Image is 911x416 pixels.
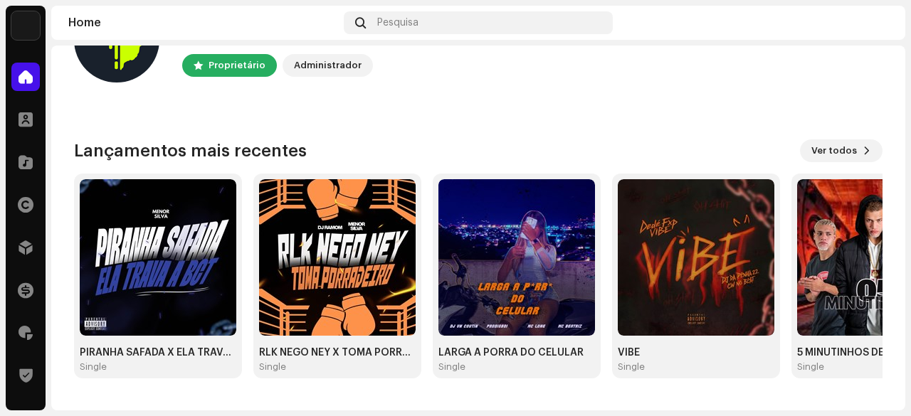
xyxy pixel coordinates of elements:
[80,179,236,336] img: 8d3e54d9-29d9-4053-86e3-dcb12bd99283
[259,179,416,336] img: adae57ac-6b37-43ff-8fab-4bd04ce0c260
[438,179,595,336] img: 00f97256-ff58-4cec-a8f8-2fcb5527d621
[68,17,338,28] div: Home
[865,11,888,34] img: 7b092bcd-1f7b-44aa-9736-f4bc5021b2f1
[438,347,595,358] div: LARGA A PORRA DO CELULAR
[618,347,774,358] div: VIBE
[259,361,286,373] div: Single
[11,11,40,40] img: 71bf27a5-dd94-4d93-852c-61362381b7db
[294,57,362,74] div: Administrador
[80,347,236,358] div: PIRANHA SAFADA X ELA TRAVA A BCT
[811,137,857,165] span: Ver todos
[259,347,416,358] div: RLK NEGO NEY X TOMA PORRADEIRO
[209,57,265,74] div: Proprietário
[80,361,107,373] div: Single
[74,139,307,162] h3: Lançamentos mais recentes
[618,179,774,336] img: 5a7c1e8e-494a-4835-b4ba-65ffd1a6f691
[800,139,883,162] button: Ver todos
[438,361,465,373] div: Single
[618,361,645,373] div: Single
[377,17,418,28] span: Pesquisa
[797,361,824,373] div: Single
